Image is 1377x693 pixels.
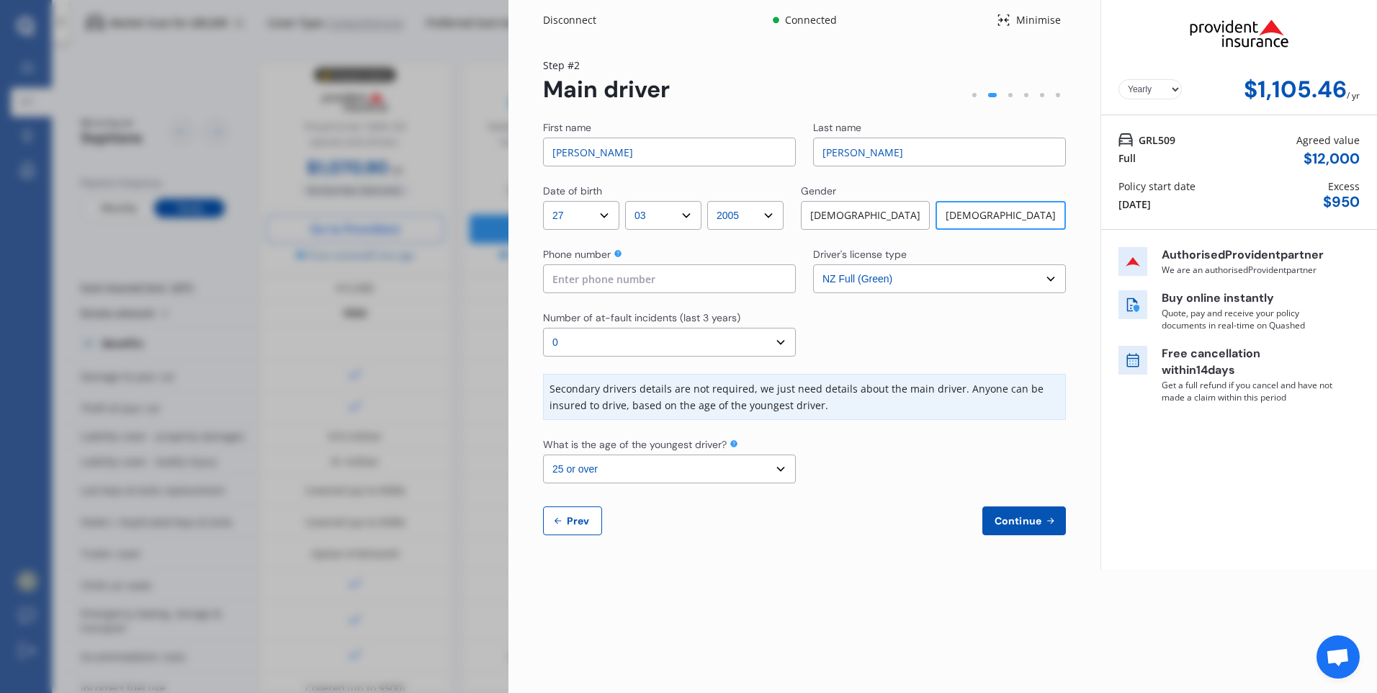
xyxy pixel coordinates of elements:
div: Date of birth [543,184,602,198]
button: Prev [543,506,602,535]
div: First name [543,120,591,135]
div: Disconnect [543,13,612,27]
span: Prev [564,515,593,527]
p: Authorised Provident partner [1162,247,1335,264]
div: Policy start date [1118,179,1196,194]
div: [DEMOGRAPHIC_DATA] [801,201,930,230]
input: Enter phone number [543,264,796,293]
img: insurer icon [1118,247,1147,276]
input: Enter first name [543,138,796,166]
div: Connected [782,13,839,27]
div: / yr [1347,76,1360,103]
span: Continue [992,515,1044,527]
div: $ 950 [1323,194,1360,210]
div: Phone number [543,247,611,261]
div: Driver's license type [813,247,907,261]
div: What is the age of the youngest driver? [543,437,727,452]
span: GRL509 [1139,133,1175,148]
img: Provident.png [1167,6,1312,61]
div: Full [1118,151,1136,166]
div: [DATE] [1118,197,1151,212]
div: $1,105.46 [1244,76,1347,103]
div: [DEMOGRAPHIC_DATA] [936,201,1066,230]
img: free cancel icon [1118,346,1147,375]
img: buy online icon [1118,290,1147,319]
div: Step # 2 [543,58,670,73]
div: Agreed value [1296,133,1360,148]
p: Get a full refund if you cancel and have not made a claim within this period [1162,379,1335,403]
p: Quote, pay and receive your policy documents in real-time on Quashed [1162,307,1335,331]
input: Enter last name [813,138,1066,166]
div: Last name [813,120,861,135]
p: We are an authorised Provident partner [1162,264,1335,276]
div: Excess [1328,179,1360,194]
p: Buy online instantly [1162,290,1335,307]
div: Number of at-fault incidents (last 3 years) [543,310,740,325]
p: Free cancellation within 14 days [1162,346,1335,379]
div: Secondary drivers details are not required, we just need details about the main driver. Anyone ca... [543,374,1066,420]
div: Minimise [1010,13,1066,27]
div: $ 12,000 [1304,151,1360,167]
button: Continue [982,506,1066,535]
div: Main driver [543,76,670,103]
div: Gender [801,184,836,198]
a: Open chat [1317,635,1360,679]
